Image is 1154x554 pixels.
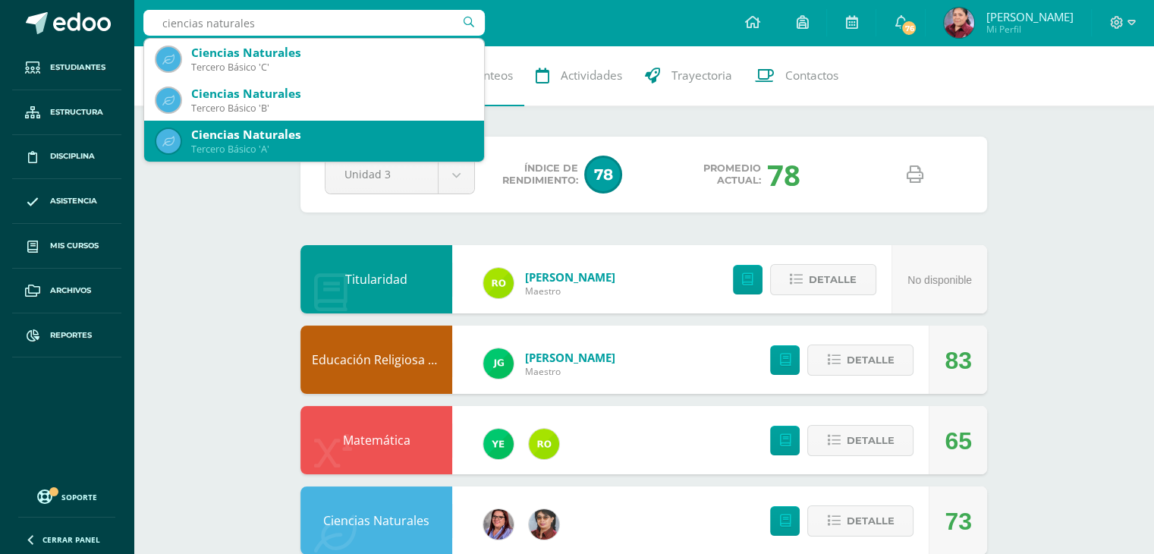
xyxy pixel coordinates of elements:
img: 53ebae3843709d0b88523289b497d643.png [483,268,514,298]
a: Trayectoria [634,46,744,106]
span: Disciplina [50,150,95,162]
a: Unidad 3 [325,156,474,194]
span: Detalle [846,427,894,455]
div: Titularidad [300,245,452,313]
button: Detalle [807,425,913,456]
span: Contactos [785,68,838,83]
span: Cerrar panel [42,534,100,545]
img: fda4ebce342fd1e8b3b59cfba0d95288.png [483,509,514,540]
a: Contactos [744,46,850,106]
div: Tercero Básico 'B' [191,102,472,115]
a: Titularidad [345,271,407,288]
span: 78 [584,156,622,194]
span: Mi Perfil [986,23,1073,36]
img: 3da61d9b1d2c0c7b8f7e89c78bbce001.png [483,348,514,379]
a: Soporte [18,486,115,506]
span: Estudiantes [50,61,105,74]
div: Matemática [300,406,452,474]
span: Soporte [61,492,97,502]
div: Tercero Básico 'A' [191,143,472,156]
span: 76 [901,20,917,36]
span: Detalle [846,346,894,374]
span: Trayectoria [671,68,732,83]
span: Índice de Rendimiento: [502,162,578,187]
button: Detalle [807,345,913,376]
div: 83 [945,326,972,395]
img: 62738a800ecd8b6fa95d10d0b85c3dbc.png [529,509,559,540]
div: Tercero Básico 'C' [191,61,472,74]
span: No disponible [907,274,972,286]
div: 78 [767,155,800,194]
a: Mis cursos [12,224,121,269]
img: d6b8000caef82a835dfd50702ce5cd6f.png [944,8,974,38]
span: Asistencia [50,195,97,207]
span: Maestro [525,365,615,378]
a: Actividades [524,46,634,106]
a: Asistencia [12,179,121,224]
span: Maestro [525,285,615,297]
button: Detalle [770,264,876,295]
a: Matemática [343,432,410,449]
a: Estudiantes [12,46,121,90]
span: Detalle [846,507,894,535]
span: Punteos [470,68,513,83]
span: Actividades [561,68,622,83]
div: Ciencias Naturales [191,127,472,143]
span: Archivos [50,285,91,297]
span: Detalle [809,266,857,294]
span: [PERSON_NAME] [986,9,1073,24]
span: Unidad 3 [344,156,419,192]
div: Ciencias Naturales [191,45,472,61]
a: Reportes [12,313,121,358]
a: Ciencias Naturales [323,512,429,529]
button: Detalle [807,505,913,537]
a: Estructura [12,90,121,135]
a: Archivos [12,269,121,313]
img: fd93c6619258ae32e8e829e8701697bb.png [483,429,514,459]
span: Promedio actual: [703,162,761,187]
a: Educación Religiosa Escolar [312,351,470,368]
input: Busca un usuario... [143,10,485,36]
a: Disciplina [12,135,121,180]
a: [PERSON_NAME] [525,350,615,365]
span: Estructura [50,106,103,118]
div: 65 [945,407,972,475]
span: Reportes [50,329,92,342]
a: [PERSON_NAME] [525,269,615,285]
img: 53ebae3843709d0b88523289b497d643.png [529,429,559,459]
span: Mis cursos [50,240,99,252]
div: Ciencias Naturales [191,86,472,102]
div: Educación Religiosa Escolar [300,326,452,394]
